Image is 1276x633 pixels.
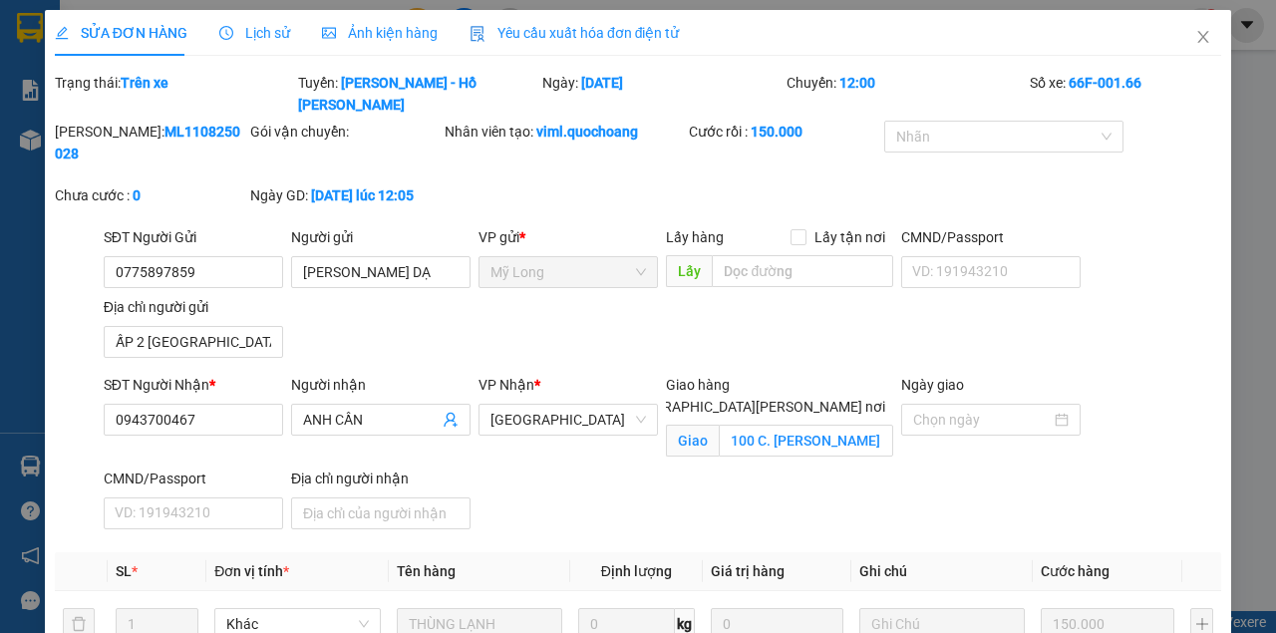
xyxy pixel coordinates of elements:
[666,377,730,393] span: Giao hàng
[1041,563,1110,579] span: Cước hàng
[851,552,1033,591] th: Ghi chú
[219,25,290,41] span: Lịch sử
[785,72,1029,116] div: Chuyến:
[133,187,141,203] b: 0
[322,25,438,41] span: Ảnh kiện hàng
[104,296,283,318] div: Địa chỉ người gửi
[536,124,638,140] b: viml.quochoang
[712,255,892,287] input: Dọc đường
[296,72,540,116] div: Tuyến:
[53,72,297,116] div: Trạng thái:
[104,374,283,396] div: SĐT Người Nhận
[540,72,785,116] div: Ngày:
[1175,10,1231,66] button: Close
[311,187,414,203] b: [DATE] lúc 12:05
[490,257,646,287] span: Mỹ Long
[601,563,672,579] span: Định lượng
[291,374,471,396] div: Người nhận
[291,468,471,489] div: Địa chỉ người nhận
[478,226,658,248] div: VP gửi
[839,75,875,91] b: 12:00
[219,26,233,40] span: clock-circle
[322,26,336,40] span: picture
[478,377,534,393] span: VP Nhận
[689,121,880,143] div: Cước rồi :
[55,121,246,164] div: [PERSON_NAME]:
[913,409,1051,431] input: Ngày giao
[250,184,442,206] div: Ngày GD:
[901,377,964,393] label: Ngày giao
[443,412,459,428] span: user-add
[55,25,187,41] span: SỬA ĐƠN HÀNG
[55,26,69,40] span: edit
[901,226,1081,248] div: CMND/Passport
[250,121,442,143] div: Gói vận chuyển:
[55,184,246,206] div: Chưa cước :
[666,229,724,245] span: Lấy hàng
[1069,75,1141,91] b: 66F-001.66
[719,425,892,457] input: Giao tận nơi
[666,425,719,457] span: Giao
[581,75,623,91] b: [DATE]
[806,226,893,248] span: Lấy tận nơi
[711,563,785,579] span: Giá trị hàng
[116,563,132,579] span: SL
[104,226,283,248] div: SĐT Người Gửi
[613,396,893,418] span: [GEOGRAPHIC_DATA][PERSON_NAME] nơi
[445,121,685,143] div: Nhân viên tạo:
[490,405,646,435] span: Sài Gòn
[298,75,477,113] b: [PERSON_NAME] - Hồ [PERSON_NAME]
[666,255,712,287] span: Lấy
[470,25,680,41] span: Yêu cầu xuất hóa đơn điện tử
[104,468,283,489] div: CMND/Passport
[104,326,283,358] input: Địa chỉ của người gửi
[397,563,456,579] span: Tên hàng
[291,497,471,529] input: Địa chỉ của người nhận
[470,26,485,42] img: icon
[1195,29,1211,45] span: close
[121,75,168,91] b: Trên xe
[1028,72,1223,116] div: Số xe:
[751,124,802,140] b: 150.000
[291,226,471,248] div: Người gửi
[214,563,289,579] span: Đơn vị tính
